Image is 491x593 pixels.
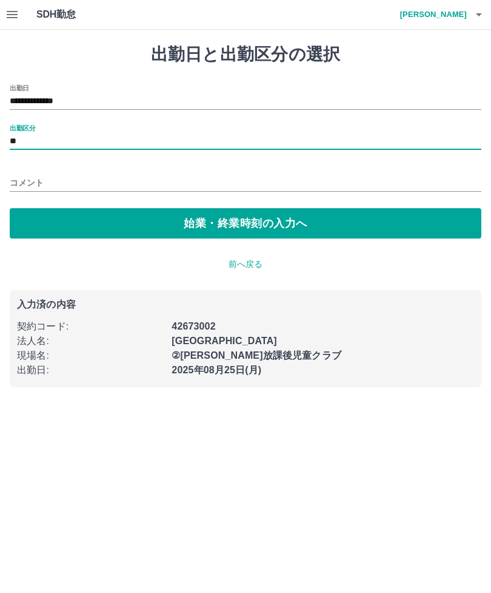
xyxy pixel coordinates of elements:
[17,300,474,310] p: 入力済の内容
[10,208,481,239] button: 始業・終業時刻の入力へ
[172,336,277,346] b: [GEOGRAPHIC_DATA]
[17,319,164,334] p: 契約コード :
[10,83,29,92] label: 出勤日
[172,350,341,361] b: ②[PERSON_NAME]放課後児童クラブ
[172,321,215,331] b: 42673002
[17,348,164,363] p: 現場名 :
[10,44,481,65] h1: 出勤日と出勤区分の選択
[10,123,35,132] label: 出勤区分
[17,334,164,348] p: 法人名 :
[10,258,481,271] p: 前へ戻る
[17,363,164,378] p: 出勤日 :
[172,365,261,375] b: 2025年08月25日(月)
